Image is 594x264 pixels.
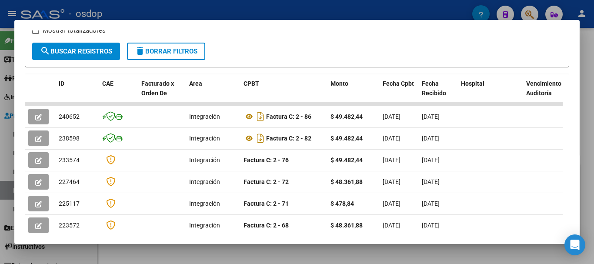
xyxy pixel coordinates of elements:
[422,135,440,142] span: [DATE]
[461,80,484,87] span: Hospital
[383,113,400,120] span: [DATE]
[135,47,197,55] span: Borrar Filtros
[383,80,414,87] span: Fecha Cpbt
[240,74,327,113] datatable-header-cell: CPBT
[141,80,174,97] span: Facturado x Orden De
[244,178,289,185] strong: Factura C: 2 - 72
[523,74,562,113] datatable-header-cell: Vencimiento Auditoría
[330,222,363,229] strong: $ 48.361,88
[32,43,120,60] button: Buscar Registros
[418,74,457,113] datatable-header-cell: Fecha Recibido
[255,110,266,124] i: Descargar documento
[266,113,311,120] strong: Factura C: 2 - 86
[59,178,80,185] span: 227464
[59,113,80,120] span: 240652
[330,135,363,142] strong: $ 49.482,44
[135,46,145,56] mat-icon: delete
[457,74,523,113] datatable-header-cell: Hospital
[99,74,138,113] datatable-header-cell: CAE
[189,200,220,207] span: Integración
[189,222,220,229] span: Integración
[59,135,80,142] span: 238598
[189,80,202,87] span: Area
[422,200,440,207] span: [DATE]
[255,131,266,145] i: Descargar documento
[102,80,113,87] span: CAE
[564,234,585,255] div: Open Intercom Messenger
[383,222,400,229] span: [DATE]
[59,222,80,229] span: 223572
[330,80,348,87] span: Monto
[138,74,186,113] datatable-header-cell: Facturado x Orden De
[422,113,440,120] span: [DATE]
[186,74,240,113] datatable-header-cell: Area
[189,178,220,185] span: Integración
[422,80,446,97] span: Fecha Recibido
[244,222,289,229] strong: Factura C: 2 - 68
[383,200,400,207] span: [DATE]
[244,157,289,164] strong: Factura C: 2 - 76
[244,80,259,87] span: CPBT
[244,200,289,207] strong: Factura C: 2 - 71
[330,178,363,185] strong: $ 48.361,88
[422,157,440,164] span: [DATE]
[189,157,220,164] span: Integración
[40,46,50,56] mat-icon: search
[40,47,112,55] span: Buscar Registros
[43,25,106,36] span: Mostrar totalizadores
[379,74,418,113] datatable-header-cell: Fecha Cpbt
[383,157,400,164] span: [DATE]
[330,113,363,120] strong: $ 49.482,44
[189,135,220,142] span: Integración
[55,74,99,113] datatable-header-cell: ID
[422,222,440,229] span: [DATE]
[59,80,64,87] span: ID
[327,74,379,113] datatable-header-cell: Monto
[59,157,80,164] span: 233574
[383,135,400,142] span: [DATE]
[330,157,363,164] strong: $ 49.482,44
[526,80,561,97] span: Vencimiento Auditoría
[330,200,354,207] strong: $ 478,84
[127,43,205,60] button: Borrar Filtros
[383,178,400,185] span: [DATE]
[266,135,311,142] strong: Factura C: 2 - 82
[189,113,220,120] span: Integración
[422,178,440,185] span: [DATE]
[59,200,80,207] span: 225117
